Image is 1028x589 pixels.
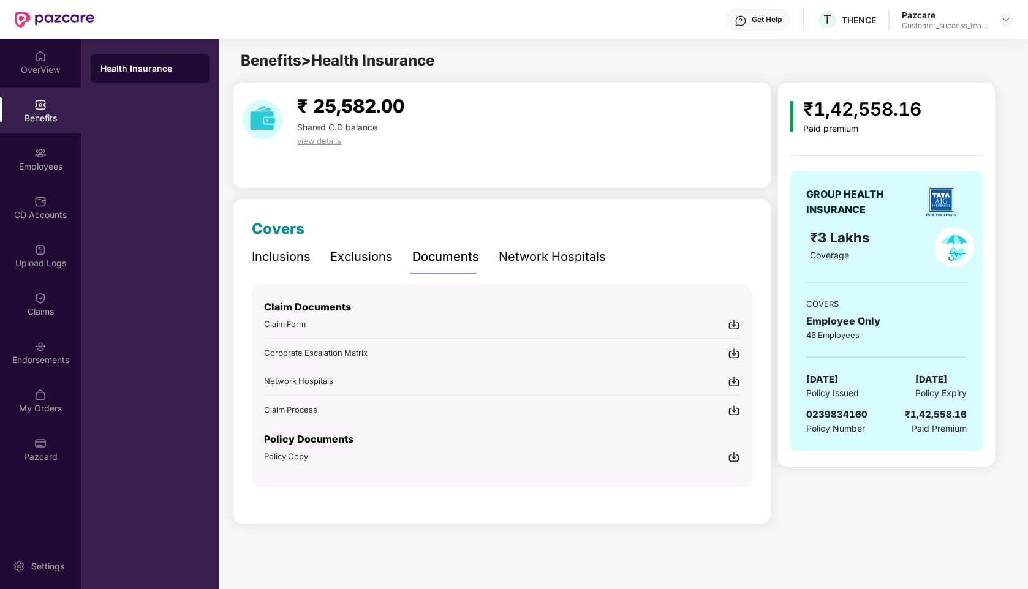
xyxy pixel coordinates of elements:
div: Exclusions [330,247,393,266]
div: Get Help [752,15,782,24]
div: ₹1,42,558.16 [905,407,967,422]
span: Claim Form [264,319,306,329]
span: [DATE] [806,372,838,387]
img: New Pazcare Logo [15,12,94,28]
span: Policy Copy [264,451,308,461]
div: Health Insurance [100,62,200,75]
img: svg+xml;base64,PHN2ZyBpZD0iTXlfT3JkZXJzIiBkYXRhLW5hbWU9Ik15IE9yZGVycyIgeG1sbnM9Imh0dHA6Ly93d3cudz... [34,389,47,401]
img: svg+xml;base64,PHN2ZyBpZD0iRG93bmxvYWQtMjR4MjQiIHhtbG5zPSJodHRwOi8vd3d3LnczLm9yZy8yMDAwL3N2ZyIgd2... [728,404,740,416]
img: svg+xml;base64,PHN2ZyBpZD0iRG93bmxvYWQtMjR4MjQiIHhtbG5zPSJodHRwOi8vd3d3LnczLm9yZy8yMDAwL3N2ZyIgd2... [728,318,740,331]
p: Policy Documents [264,432,740,447]
img: svg+xml;base64,PHN2ZyBpZD0iQ2xhaW0iIHhtbG5zPSJodHRwOi8vd3d3LnczLm9yZy8yMDAwL3N2ZyIgd2lkdGg9IjIwIi... [34,292,47,304]
img: svg+xml;base64,PHN2ZyBpZD0iUGF6Y2FyZCIgeG1sbnM9Imh0dHA6Ly93d3cudzMub3JnLzIwMDAvc3ZnIiB3aWR0aD0iMj... [34,437,47,449]
div: 46 Employees [806,329,967,341]
div: ₹1,42,558.16 [803,95,921,124]
div: Inclusions [252,247,311,266]
div: Employee Only [806,313,967,329]
span: Policy Expiry [915,386,967,400]
img: svg+xml;base64,PHN2ZyBpZD0iRW1wbG95ZWVzIiB4bWxucz0iaHR0cDovL3d3dy53My5vcmcvMjAwMC9zdmciIHdpZHRoPS... [34,147,47,159]
img: svg+xml;base64,PHN2ZyBpZD0iQmVuZWZpdHMiIHhtbG5zPSJodHRwOi8vd3d3LnczLm9yZy8yMDAwL3N2ZyIgd2lkdGg9Ij... [34,99,47,111]
img: svg+xml;base64,PHN2ZyBpZD0iRW5kb3JzZW1lbnRzIiB4bWxucz0iaHR0cDovL3d3dy53My5vcmcvMjAwMC9zdmciIHdpZH... [34,340,47,353]
span: Policy Issued [806,386,859,400]
span: Corporate Escalation Matrix [264,348,368,358]
img: insurerLogo [920,181,962,223]
img: svg+xml;base64,PHN2ZyBpZD0iRG93bmxvYWQtMjR4MjQiIHhtbG5zPSJodHRwOi8vd3d3LnczLm9yZy8yMDAwL3N2ZyIgd2... [728,347,740,359]
span: Network Hospitals [264,376,333,386]
span: T [823,12,831,27]
img: download [243,100,282,140]
span: ₹ 25,582.00 [297,95,404,117]
img: svg+xml;base64,PHN2ZyBpZD0iU2V0dGluZy0yMHgyMCIgeG1sbnM9Imh0dHA6Ly93d3cudzMub3JnLzIwMDAvc3ZnIiB3aW... [13,560,25,572]
span: Paid Premium [912,422,967,435]
div: Documents [412,247,479,266]
img: svg+xml;base64,PHN2ZyBpZD0iRG93bmxvYWQtMjR4MjQiIHhtbG5zPSJodHRwOi8vd3d3LnczLm9yZy8yMDAwL3N2ZyIgd2... [728,375,740,388]
img: svg+xml;base64,PHN2ZyBpZD0iSG9tZSIgeG1sbnM9Imh0dHA6Ly93d3cudzMub3JnLzIwMDAvc3ZnIiB3aWR0aD0iMjAiIG... [34,50,47,62]
img: svg+xml;base64,PHN2ZyBpZD0iQ0RfQWNjb3VudHMiIGRhdGEtbmFtZT0iQ0QgQWNjb3VudHMiIHhtbG5zPSJodHRwOi8vd3... [34,195,47,208]
span: Benefits > Health Insurance [241,51,434,69]
span: [DATE] [915,372,947,387]
span: Covers [252,220,304,238]
span: Policy Number [806,423,865,433]
img: svg+xml;base64,PHN2ZyBpZD0iRHJvcGRvd24tMzJ4MzIiIHhtbG5zPSJodHRwOi8vd3d3LnczLm9yZy8yMDAwL3N2ZyIgd2... [1001,15,1011,24]
p: Claim Documents [264,299,740,315]
div: Network Hospitals [499,247,606,266]
div: GROUP HEALTH INSURANCE [806,187,913,217]
div: Paid premium [803,124,921,134]
div: COVERS [806,298,967,310]
span: Coverage [810,250,849,260]
span: view details [297,136,341,146]
img: svg+xml;base64,PHN2ZyBpZD0iRG93bmxvYWQtMjR4MjQiIHhtbG5zPSJodHRwOi8vd3d3LnczLm9yZy8yMDAwL3N2ZyIgd2... [728,451,740,463]
span: ₹3 Lakhs [810,230,874,246]
img: policyIcon [934,227,974,267]
span: Shared C.D balance [297,122,377,132]
img: svg+xml;base64,PHN2ZyBpZD0iVXBsb2FkX0xvZ3MiIGRhdGEtbmFtZT0iVXBsb2FkIExvZ3MiIHhtbG5zPSJodHRwOi8vd3... [34,244,47,256]
div: Customer_success_team_lead [902,21,988,31]
img: svg+xml;base64,PHN2ZyBpZD0iSGVscC0zMngzMiIgeG1sbnM9Imh0dHA6Ly93d3cudzMub3JnLzIwMDAvc3ZnIiB3aWR0aD... [735,15,747,27]
div: Pazcare [902,9,988,21]
div: THENCE [842,14,876,26]
span: 0239834160 [806,408,867,420]
div: Settings [28,560,68,572]
span: Claim Process [264,405,317,415]
img: icon [790,101,793,132]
